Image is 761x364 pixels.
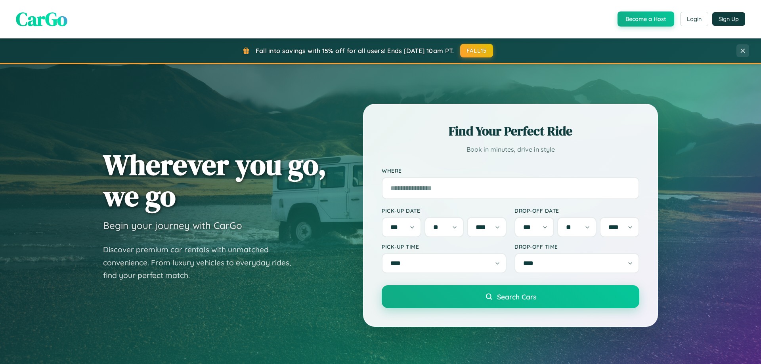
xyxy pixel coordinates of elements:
p: Discover premium car rentals with unmatched convenience. From luxury vehicles to everyday rides, ... [103,243,301,282]
h2: Find Your Perfect Ride [382,122,639,140]
h1: Wherever you go, we go [103,149,327,212]
label: Drop-off Date [514,207,639,214]
button: FALL15 [460,44,493,57]
span: CarGo [16,6,67,32]
label: Pick-up Date [382,207,507,214]
span: Fall into savings with 15% off for all users! Ends [DATE] 10am PT. [256,47,454,55]
button: Become a Host [618,11,674,27]
button: Search Cars [382,285,639,308]
p: Book in minutes, drive in style [382,144,639,155]
label: Pick-up Time [382,243,507,250]
h3: Begin your journey with CarGo [103,219,242,231]
span: Search Cars [497,292,536,301]
label: Where [382,167,639,174]
button: Sign Up [712,12,745,26]
button: Login [680,12,708,26]
label: Drop-off Time [514,243,639,250]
